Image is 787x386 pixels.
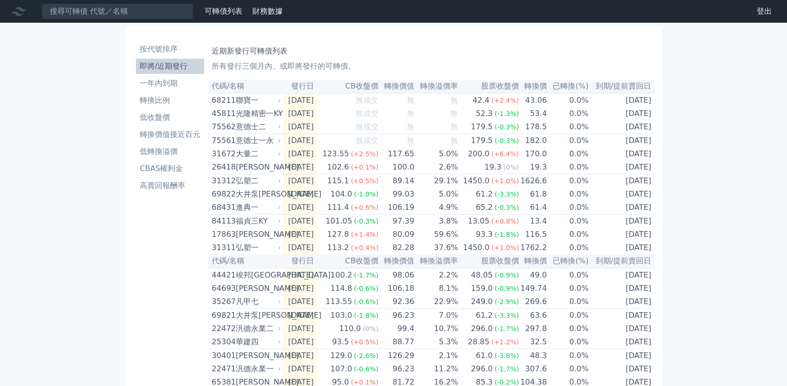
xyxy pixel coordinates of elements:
[323,295,354,308] div: 113.55
[589,295,655,309] td: [DATE]
[492,338,519,346] span: (+1.2%)
[492,244,519,251] span: (+1.0%)
[212,94,233,107] div: 68211
[469,134,494,147] div: 179.5
[212,188,233,201] div: 69822
[283,188,318,201] td: [DATE]
[414,282,458,295] td: 8.1%
[589,147,655,161] td: [DATE]
[283,80,318,93] th: 發行日
[136,76,204,91] a: 一年內到期
[283,268,318,282] td: [DATE]
[236,295,279,308] div: 凡甲七
[414,268,458,282] td: 2.2%
[378,268,414,282] td: 98.06
[351,163,378,171] span: (+0.1%)
[414,201,458,215] td: 4.9%
[547,93,589,107] td: 0.0%
[325,228,351,241] div: 127.8
[354,312,378,319] span: (-1.8%)
[136,110,204,125] a: 低收盤價
[519,362,547,376] td: 307.6
[547,254,589,268] th: 已轉換(%)
[236,188,279,201] div: 大井泵[PERSON_NAME]
[589,120,655,134] td: [DATE]
[236,134,279,147] div: 意德士一永
[407,122,414,131] span: 無
[378,295,414,309] td: 92.36
[212,241,233,254] div: 31311
[283,254,318,268] th: 發行日
[519,268,547,282] td: 49.0
[589,254,655,268] th: 到期/提前賣回日
[589,335,655,349] td: [DATE]
[236,309,279,322] div: 大井泵[PERSON_NAME]
[356,136,378,145] span: 無成交
[283,215,318,228] td: [DATE]
[466,215,492,228] div: 13.05
[212,147,233,161] div: 31672
[136,163,204,174] li: CBAS權利金
[450,136,458,145] span: 無
[414,335,458,349] td: 5.3%
[136,178,204,193] a: 高賣回報酬率
[503,163,519,171] span: (0%)
[212,161,233,174] div: 26418
[547,295,589,309] td: 0.0%
[136,93,204,108] a: 轉換比例
[414,147,458,161] td: 5.0%
[212,362,233,376] div: 22471
[547,188,589,201] td: 0.0%
[136,44,204,55] li: 按代號排序
[136,146,204,157] li: 低轉換溢價
[519,93,547,107] td: 43.06
[136,95,204,106] li: 轉換比例
[466,147,492,161] div: 200.0
[236,215,279,228] div: 福貞三KY
[494,137,519,144] span: (-0.3%)
[283,362,318,376] td: [DATE]
[283,134,318,148] td: [DATE]
[356,109,378,118] span: 無成交
[236,94,279,107] div: 聯寶一
[136,161,204,176] a: CBAS權利金
[351,150,378,158] span: (+2.5%)
[321,147,351,161] div: 123.55
[378,80,414,93] th: 轉換價值
[492,177,519,185] span: (+1.0%)
[205,7,242,16] a: 可轉債列表
[547,147,589,161] td: 0.0%
[492,217,519,225] span: (+0.8%)
[519,188,547,201] td: 61.8
[494,365,519,373] span: (-1.7%)
[136,112,204,123] li: 低收盤價
[136,59,204,74] a: 即將/近期發行
[378,215,414,228] td: 97.39
[329,282,354,295] div: 114.8
[378,322,414,335] td: 99.4
[494,123,519,131] span: (-0.3%)
[547,241,589,254] td: 0.0%
[494,190,519,198] span: (-3.3%)
[519,215,547,228] td: 13.4
[589,309,655,323] td: [DATE]
[519,282,547,295] td: 149.74
[325,201,351,214] div: 111.4
[283,228,318,241] td: [DATE]
[351,378,378,386] span: (+0.1%)
[474,349,495,362] div: 61.0
[378,147,414,161] td: 117.65
[236,120,279,134] div: 意德士二
[329,269,354,282] div: 100.2
[407,96,414,105] span: 無
[547,309,589,323] td: 0.0%
[519,349,547,363] td: 48.3
[363,325,378,332] span: (0%)
[547,134,589,148] td: 0.0%
[252,7,283,16] a: 財務數據
[589,282,655,295] td: [DATE]
[474,309,495,322] div: 61.2
[469,295,494,308] div: 249.0
[414,254,458,268] th: 轉換溢價率
[450,122,458,131] span: 無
